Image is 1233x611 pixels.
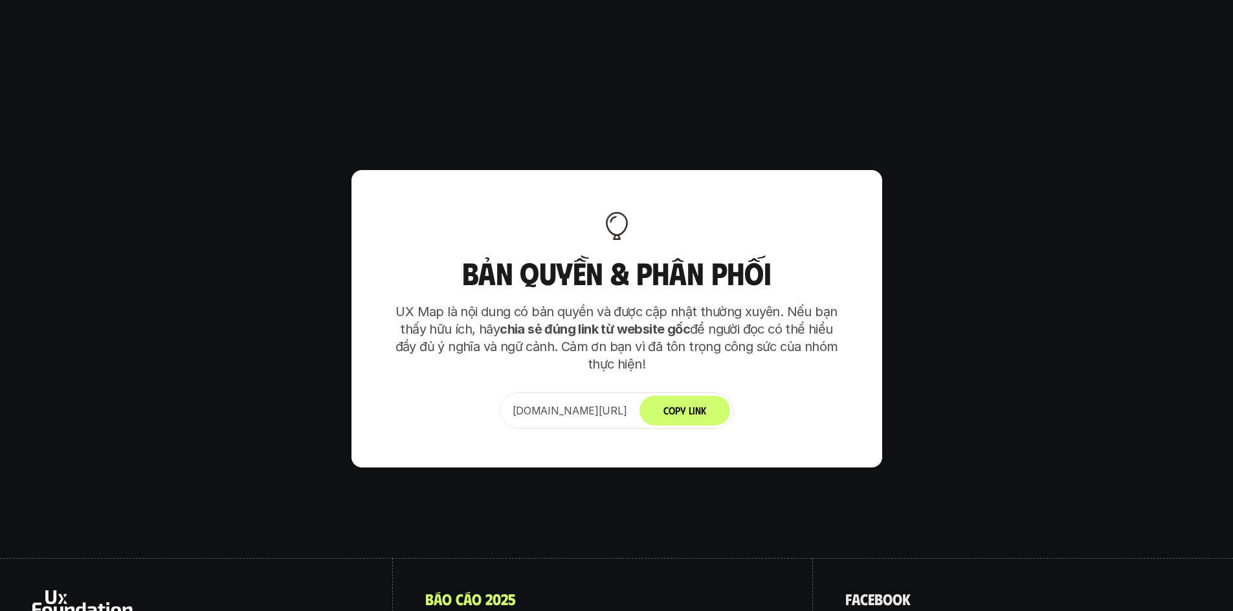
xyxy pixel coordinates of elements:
[874,590,883,607] span: b
[845,590,852,607] span: f
[456,590,463,607] span: c
[639,396,730,425] button: Copy Link
[434,590,442,607] span: á
[425,590,434,607] span: B
[485,590,493,607] span: 2
[390,256,843,290] h3: Bản quyền & Phân phối
[845,590,911,607] a: facebook
[442,590,452,607] span: o
[883,590,893,607] span: o
[508,590,516,607] span: 5
[425,590,516,607] a: Báocáo2025
[472,590,482,607] span: o
[500,321,690,337] strong: chia sẻ đúng link từ website gốc
[513,403,627,418] p: [DOMAIN_NAME][URL]
[501,590,508,607] span: 2
[902,590,911,607] span: k
[390,303,843,373] p: UX Map là nội dung có bản quyền và được cập nhật thường xuyên. Nếu bạn thấy hữu ích, hãy để người...
[868,590,874,607] span: e
[463,590,472,607] span: á
[893,590,902,607] span: o
[493,590,501,607] span: 0
[852,590,860,607] span: a
[860,590,868,607] span: c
